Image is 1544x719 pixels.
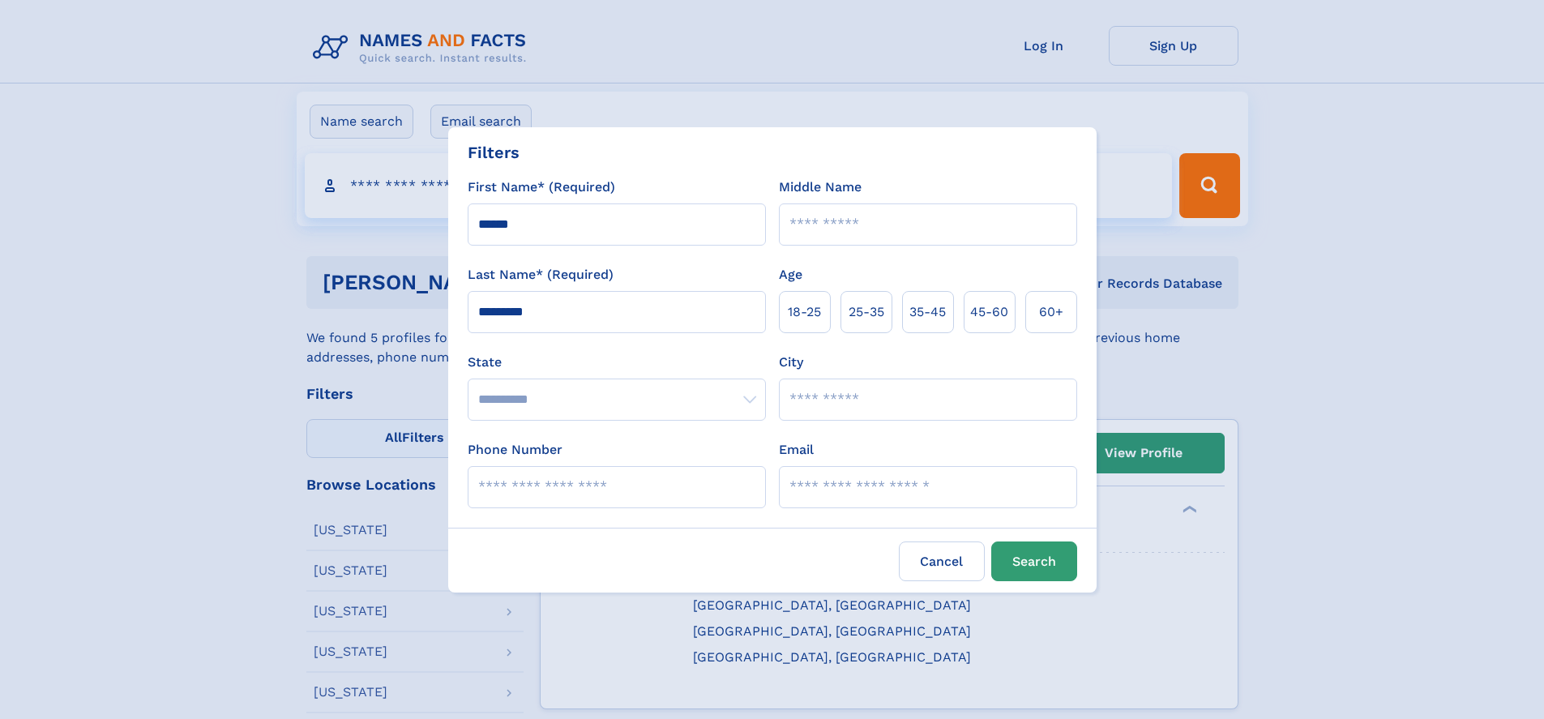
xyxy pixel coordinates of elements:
[849,302,884,322] span: 25‑35
[779,440,814,460] label: Email
[468,178,615,197] label: First Name* (Required)
[991,541,1077,581] button: Search
[779,178,862,197] label: Middle Name
[909,302,946,322] span: 35‑45
[899,541,985,581] label: Cancel
[1039,302,1063,322] span: 60+
[468,140,520,165] div: Filters
[468,265,614,285] label: Last Name* (Required)
[468,440,562,460] label: Phone Number
[779,265,802,285] label: Age
[468,353,766,372] label: State
[779,353,803,372] label: City
[788,302,821,322] span: 18‑25
[970,302,1008,322] span: 45‑60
